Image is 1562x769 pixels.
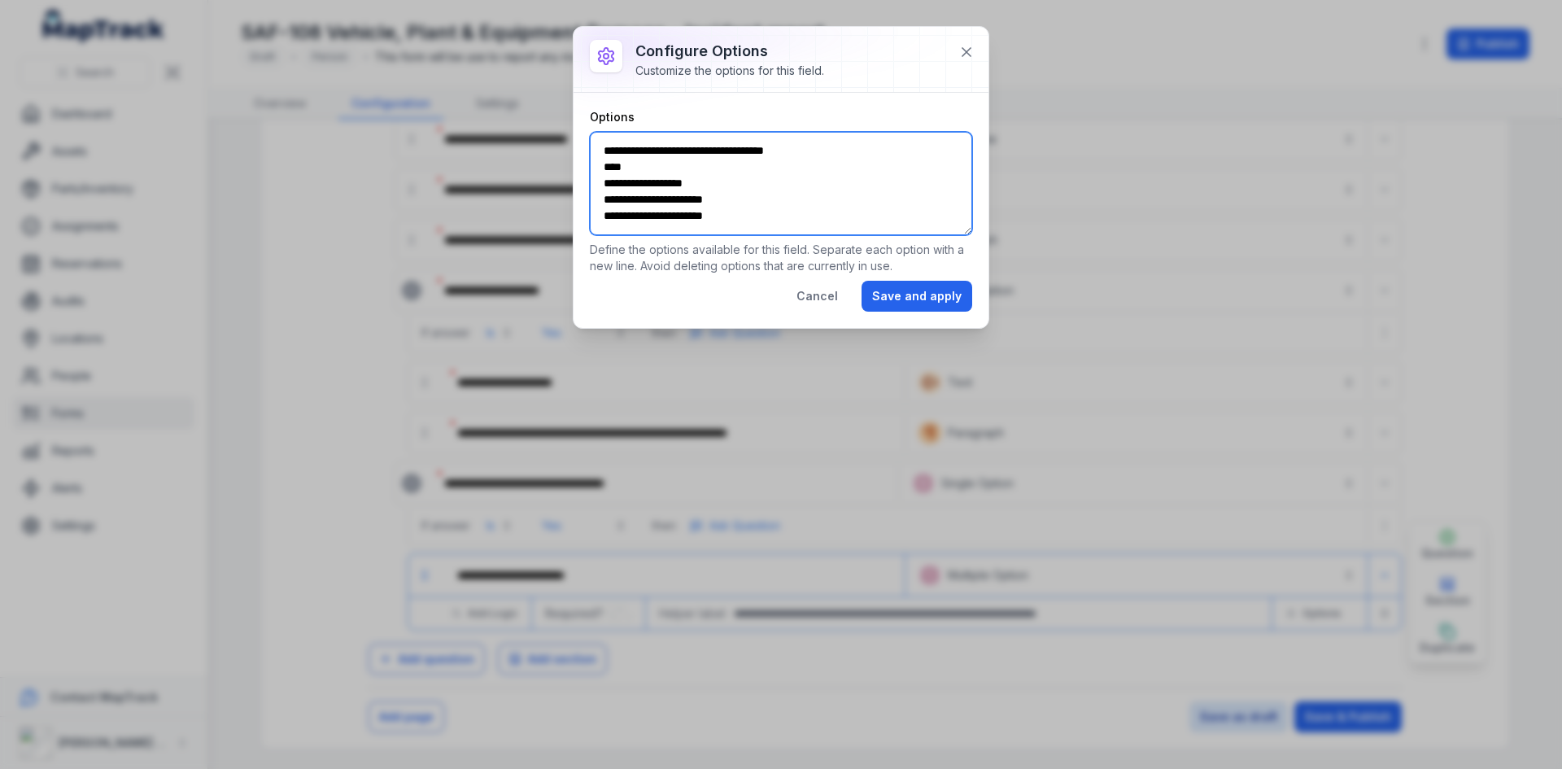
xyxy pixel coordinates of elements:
[590,109,635,125] label: Options
[862,281,972,312] button: Save and apply
[635,63,824,79] div: Customize the options for this field.
[635,40,824,63] h3: Configure options
[786,281,849,312] button: Cancel
[590,242,972,274] p: Define the options available for this field. Separate each option with a new line. Avoid deleting...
